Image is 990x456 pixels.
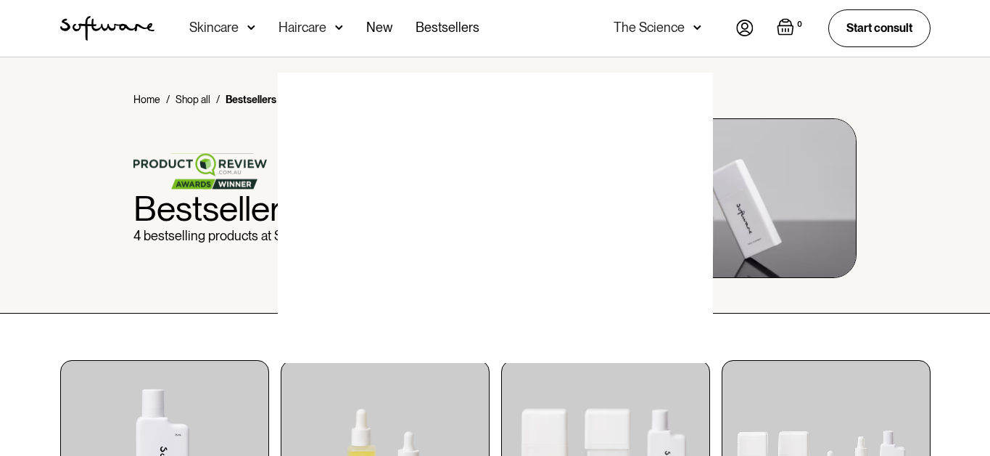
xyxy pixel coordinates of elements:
[176,92,210,107] a: Shop all
[794,18,805,31] div: 0
[216,92,220,107] div: /
[226,92,276,107] div: Bestsellers
[777,18,805,38] a: Open empty cart
[693,20,701,35] img: arrow down
[279,20,326,35] div: Haircare
[133,92,160,107] a: Home
[133,153,267,190] img: product review logo
[166,92,170,107] div: /
[133,228,381,244] p: 4 bestselling products at Software right now.
[60,16,154,41] a: home
[614,20,685,35] div: The Science
[189,20,239,35] div: Skincare
[335,20,343,35] img: arrow down
[133,190,381,228] h1: Bestsellers
[247,20,255,35] img: arrow down
[278,73,713,363] img: blank image
[828,9,931,46] a: Start consult
[60,16,154,41] img: Software Logo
